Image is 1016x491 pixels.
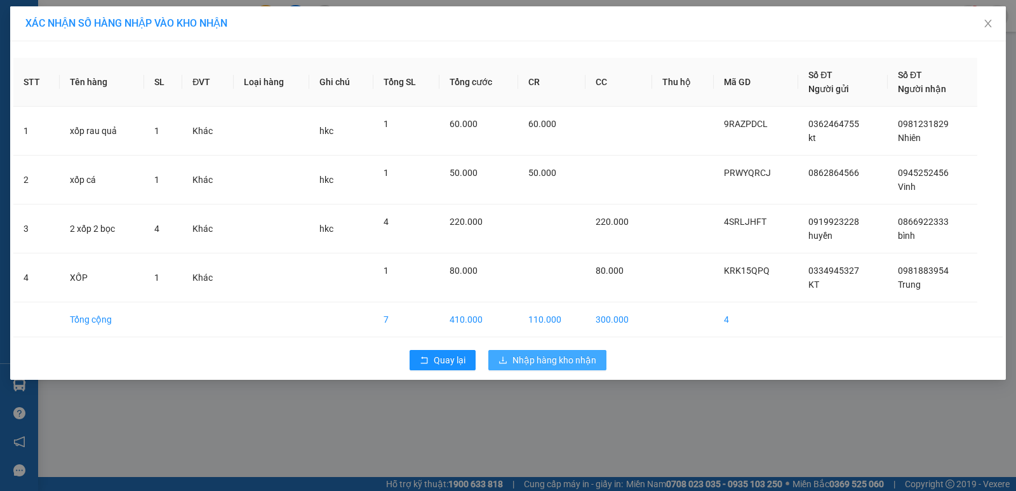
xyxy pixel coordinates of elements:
li: 19000257 [6,44,242,60]
span: XÁC NHẬN SỐ HÀNG NHẬP VÀO KHO NHẬN [25,17,227,29]
span: 0945252456 [898,168,949,178]
span: 60.000 [528,119,556,129]
span: 1 [384,266,389,276]
td: Khác [182,107,233,156]
span: Số ĐT [898,70,922,80]
b: GỬI : VP Hàng LC [6,79,142,100]
span: 220.000 [450,217,483,227]
span: 1 [384,168,389,178]
span: 60.000 [450,119,478,129]
span: Trung [898,279,921,290]
td: 300.000 [585,302,653,337]
span: 4 [384,217,389,227]
td: 410.000 [439,302,518,337]
span: hkc [319,224,333,234]
span: Quay lại [434,353,465,367]
td: xốp cá [60,156,144,205]
span: hkc [319,126,333,136]
span: 1 [384,119,389,129]
span: KRK15QPQ [724,266,770,276]
th: SL [144,58,182,107]
td: 4 [13,253,60,302]
td: xốp rau quả [60,107,144,156]
td: 3 [13,205,60,253]
td: Khác [182,253,233,302]
th: STT [13,58,60,107]
span: 0919923228 [808,217,859,227]
th: ĐVT [182,58,233,107]
th: Thu hộ [652,58,714,107]
td: Tổng cộng [60,302,144,337]
td: XỐP [60,253,144,302]
span: 80.000 [596,266,624,276]
td: Khác [182,205,233,253]
span: huyền [808,231,832,241]
span: download [498,356,507,366]
td: Khác [182,156,233,205]
td: 7 [373,302,439,337]
span: Số ĐT [808,70,832,80]
button: downloadNhập hàng kho nhận [488,350,606,370]
span: Vinh [898,182,916,192]
span: 0334945327 [808,266,859,276]
span: 4 [154,224,159,234]
th: Tổng SL [373,58,439,107]
span: 9RAZPDCL [724,119,768,129]
span: 80.000 [450,266,478,276]
span: Nhập hàng kho nhận [512,353,596,367]
span: close [983,18,993,29]
span: 0981231829 [898,119,949,129]
button: rollbackQuay lại [410,350,476,370]
span: rollback [420,356,429,366]
span: 50.000 [528,168,556,178]
td: 4 [714,302,798,337]
span: 0866922333 [898,217,949,227]
span: Người nhận [898,84,946,94]
th: Tên hàng [60,58,144,107]
span: environment [73,30,83,41]
span: phone [73,46,83,57]
span: bình [898,231,915,241]
b: Sao Việt [73,8,133,24]
span: 0362464755 [808,119,859,129]
span: 1 [154,272,159,283]
th: Loại hàng [234,58,309,107]
th: Ghi chú [309,58,373,107]
li: Số 779 Giải Phóng [6,28,242,44]
span: Người gửi [808,84,849,94]
span: hkc [319,175,333,185]
td: 1 [13,107,60,156]
span: PRWYQRCJ [724,168,771,178]
button: Close [970,6,1006,42]
span: 1 [154,126,159,136]
td: 2 [13,156,60,205]
img: logo.jpg [6,6,69,69]
span: 1 [154,175,159,185]
span: 50.000 [450,168,478,178]
span: KT [808,279,819,290]
th: CR [518,58,585,107]
span: 220.000 [596,217,629,227]
span: 0981883954 [898,266,949,276]
th: Mã GD [714,58,798,107]
span: kt [808,133,816,143]
td: 110.000 [518,302,585,337]
span: 0862864566 [808,168,859,178]
th: CC [585,58,653,107]
span: Nhiên [898,133,921,143]
td: 2 xốp 2 bọc [60,205,144,253]
th: Tổng cước [439,58,518,107]
span: 4SRLJHFT [724,217,766,227]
